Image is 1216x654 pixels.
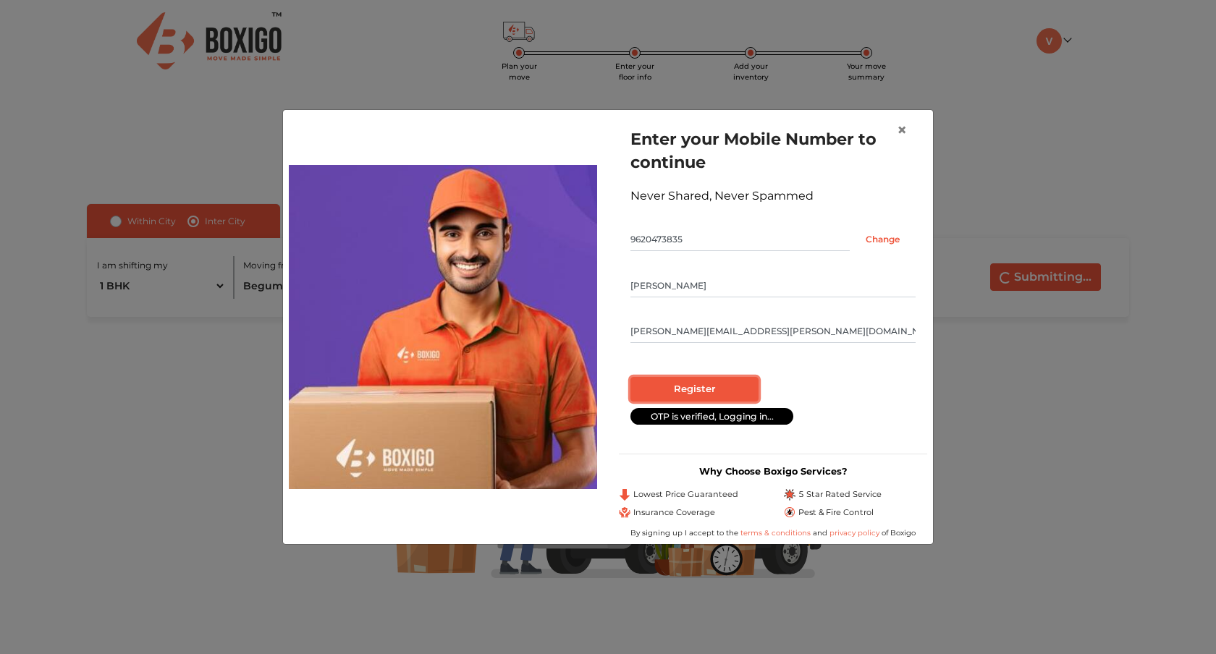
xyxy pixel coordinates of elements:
[827,528,882,538] a: privacy policy
[630,408,793,425] div: OTP is verified, Logging in...
[289,165,597,489] img: relocation-img
[798,488,882,501] span: 5 Star Rated Service
[619,527,927,538] div: By signing up I accept to the and of Boxigo
[897,119,907,140] span: ×
[630,127,916,174] h1: Enter your Mobile Number to continue
[630,187,916,205] div: Never Shared, Never Spammed
[740,528,813,538] a: terms & conditions
[630,274,916,297] input: Your Name
[633,506,715,519] span: Insurance Coverage
[630,320,916,343] input: Email Id
[630,377,759,402] input: Register
[633,488,738,501] span: Lowest Price Guaranteed
[619,466,927,477] h3: Why Choose Boxigo Services?
[885,110,919,150] button: Close
[850,228,916,251] input: Change
[630,228,850,251] input: Mobile No
[798,506,874,519] span: Pest & Fire Control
